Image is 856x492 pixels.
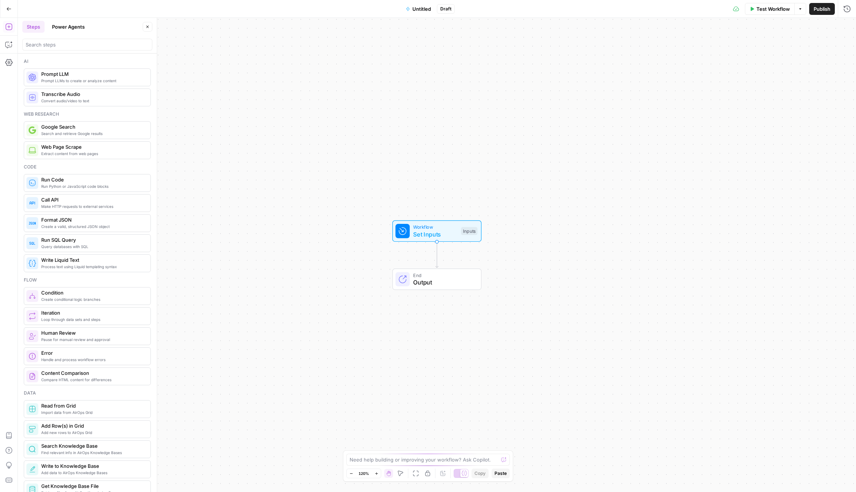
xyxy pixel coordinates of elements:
[41,462,145,470] span: Write to Knowledge Base
[41,337,145,343] span: Pause for manual review and approval
[41,470,145,476] span: Add data to AirOps Knowledge Bases
[41,70,145,78] span: Prompt LLM
[41,296,145,302] span: Create conditional logic branches
[41,442,145,450] span: Search Knowledge Base
[41,196,145,203] span: Call API
[41,143,145,151] span: Web Page Scrape
[24,277,151,283] div: Flow
[413,278,474,287] span: Output
[413,224,457,231] span: Workflow
[41,123,145,131] span: Google Search
[41,216,145,224] span: Format JSON
[41,482,145,490] span: Get Knowledge Base File
[756,5,790,13] span: Test Workflow
[435,241,438,267] g: Edge from start to end
[809,3,835,15] button: Publish
[492,469,510,478] button: Paste
[41,430,145,435] span: Add new rows to AirOps Grid
[41,183,145,189] span: Run Python or JavaScript code blocks
[41,402,145,409] span: Read from Grid
[745,3,794,15] button: Test Workflow
[41,316,145,322] span: Loop through data sets and steps
[359,470,369,476] span: 120%
[41,131,145,136] span: Search and retrieve Google results
[41,98,145,104] span: Convert audio/video to text
[41,90,145,98] span: Transcribe Audio
[413,230,457,239] span: Set Inputs
[41,349,145,357] span: Error
[24,58,151,65] div: Ai
[814,5,830,13] span: Publish
[41,244,145,250] span: Query databases with SQL
[41,357,145,363] span: Handle and process workflow errors
[41,256,145,264] span: Write Liquid Text
[413,272,474,279] span: End
[22,21,45,33] button: Steps
[41,329,145,337] span: Human Review
[41,224,145,229] span: Create a valid, structured JSON object
[368,268,506,290] div: EndOutput
[474,470,486,477] span: Copy
[41,264,145,270] span: Process text using Liquid templating syntax
[41,236,145,244] span: Run SQL Query
[24,111,151,118] div: Web research
[41,422,145,430] span: Add Row(s) in Grid
[461,227,477,235] div: Inputs
[26,41,149,48] input: Search steps
[41,151,145,157] span: Extract content from web pages
[41,289,145,296] span: Condition
[41,78,145,84] span: Prompt LLMs to create or analyze content
[495,470,507,477] span: Paste
[41,409,145,415] span: Import data from AirOps Grid
[24,390,151,396] div: Data
[41,309,145,316] span: Iteration
[412,5,431,13] span: Untitled
[48,21,89,33] button: Power Agents
[41,203,145,209] span: Make HTTP requests to external services
[41,369,145,377] span: Content Comparison
[401,3,435,15] button: Untitled
[29,373,36,380] img: vrinnnclop0vshvmafd7ip1g7ohf
[471,469,489,478] button: Copy
[440,6,451,12] span: Draft
[41,176,145,183] span: Run Code
[368,221,506,242] div: WorkflowSet InputsInputs
[41,377,145,383] span: Compare HTML content for differences
[24,164,151,170] div: Code
[41,450,145,456] span: Find relevant info in AirOps Knowledge Bases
